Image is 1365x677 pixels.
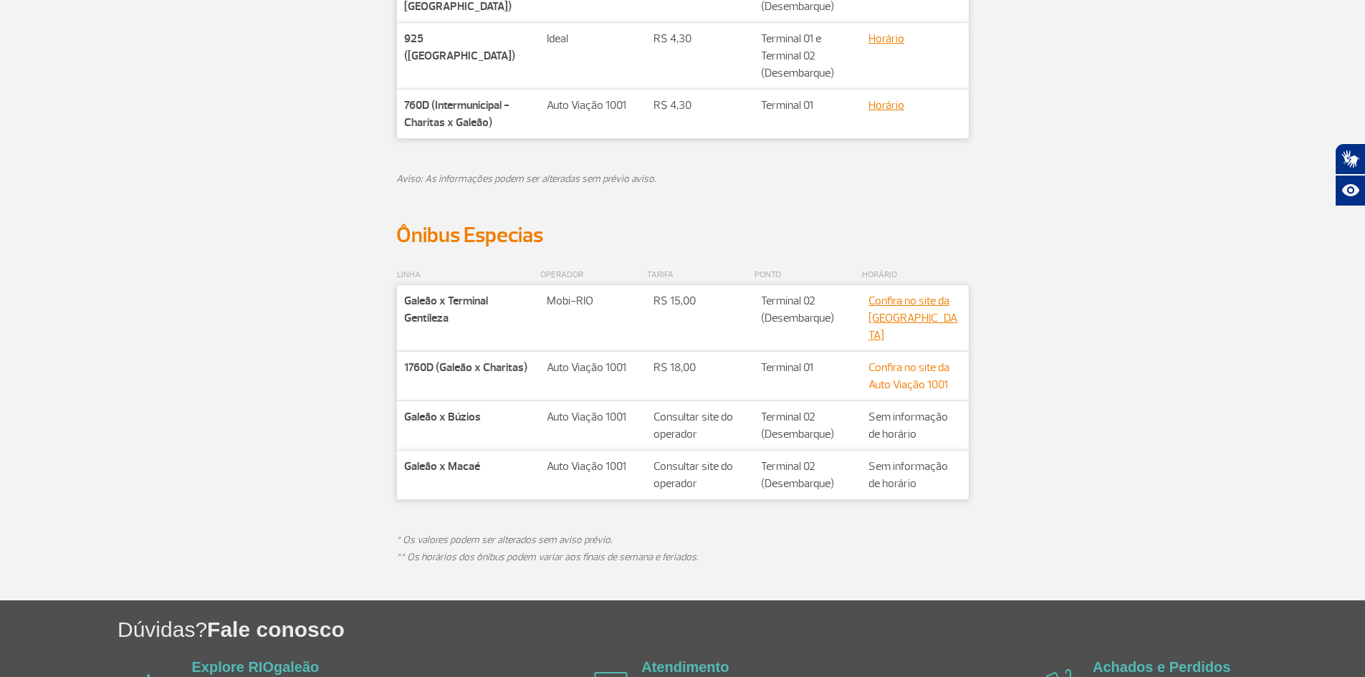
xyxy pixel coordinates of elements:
td: Terminal 01 [754,352,861,401]
strong: Galeão x Terminal Gentileza [404,294,488,325]
p: Sem informação de horário [868,458,962,492]
p: Auto Viação 1001 [547,97,639,114]
a: Atendimento [641,659,729,675]
em: * Os valores podem ser alterados sem aviso prévio. ** Os horários dos ônibus podem variar aos fin... [396,534,699,563]
strong: Galeão x Búzios [404,410,481,424]
h1: Dúvidas? [118,615,1365,644]
p: R$ 4,30 [653,30,747,47]
a: Confira no site da Auto Viação 1001 [868,360,949,392]
strong: 1760D (Galeão x Charitas) [404,360,527,375]
p: LINHA [397,267,539,284]
a: Horário [868,98,904,112]
th: PONTO [754,266,861,285]
div: Plugin de acessibilidade da Hand Talk. [1335,143,1365,206]
button: Abrir recursos assistivos. [1335,175,1365,206]
p: Consultar site do operador [653,458,747,492]
a: Confira no site da [GEOGRAPHIC_DATA] [868,294,957,342]
td: Terminal 02 (Desembarque) [754,451,861,500]
p: Ideal [547,30,639,47]
p: OPERADOR [540,267,646,284]
p: R$ 15,00 [653,292,747,309]
strong: Galeão x Macaé [404,459,480,474]
p: TARIFA [647,267,753,284]
span: Fale conosco [207,618,345,641]
p: HORÁRIO [862,267,968,284]
a: Achados e Perdidos [1093,659,1230,675]
p: Sem informação de horário [868,408,962,443]
strong: 760D (Intermunicipal - Charitas x Galeão) [404,98,509,130]
p: R$ 4,30 [653,97,747,114]
button: Abrir tradutor de língua de sinais. [1335,143,1365,175]
td: Terminal 01 [754,90,861,139]
p: Consultar site do operador [653,408,747,443]
strong: 925 ([GEOGRAPHIC_DATA]) [404,32,515,63]
p: Mobi-RIO [547,292,639,309]
em: Aviso: As informações podem ser alteradas sem prévio aviso. [396,173,656,185]
p: R$ 18,00 [653,359,747,376]
p: Auto Viação 1001 [547,408,639,426]
td: Terminal 02 (Desembarque) [754,285,861,352]
a: Explore RIOgaleão [192,659,320,675]
h2: Ônibus Especias [396,222,969,249]
p: Auto Viação 1001 [547,458,639,475]
td: Terminal 02 (Desembarque) [754,401,861,451]
p: Auto Viação 1001 [547,359,639,376]
td: Terminal 01 e Terminal 02 (Desembarque) [754,23,861,90]
a: Horário [868,32,904,46]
